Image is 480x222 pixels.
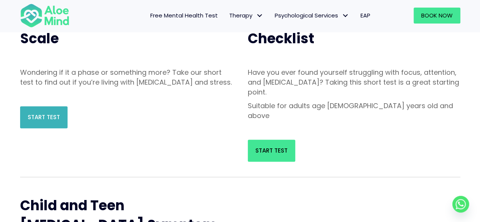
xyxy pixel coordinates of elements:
[248,68,460,97] p: Have you ever found yourself struggling with focus, attention, and [MEDICAL_DATA]? Taking this sh...
[79,8,376,24] nav: Menu
[254,10,265,21] span: Therapy: submenu
[28,113,60,121] span: Start Test
[269,8,355,24] a: Psychological ServicesPsychological Services: submenu
[248,140,295,162] a: Start Test
[20,106,68,128] a: Start Test
[360,11,370,19] span: EAP
[255,146,288,154] span: Start Test
[275,11,349,19] span: Psychological Services
[20,68,233,87] p: Wondering if it a phase or something more? Take our short test to find out if you’re living with ...
[452,196,469,213] a: Whatsapp
[150,11,218,19] span: Free Mental Health Test
[20,3,69,28] img: Aloe mind Logo
[229,11,263,19] span: Therapy
[414,8,460,24] a: Book Now
[248,101,460,121] p: Suitable for adults age [DEMOGRAPHIC_DATA] years old and above
[340,10,351,21] span: Psychological Services: submenu
[145,8,223,24] a: Free Mental Health Test
[355,8,376,24] a: EAP
[223,8,269,24] a: TherapyTherapy: submenu
[421,11,453,19] span: Book Now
